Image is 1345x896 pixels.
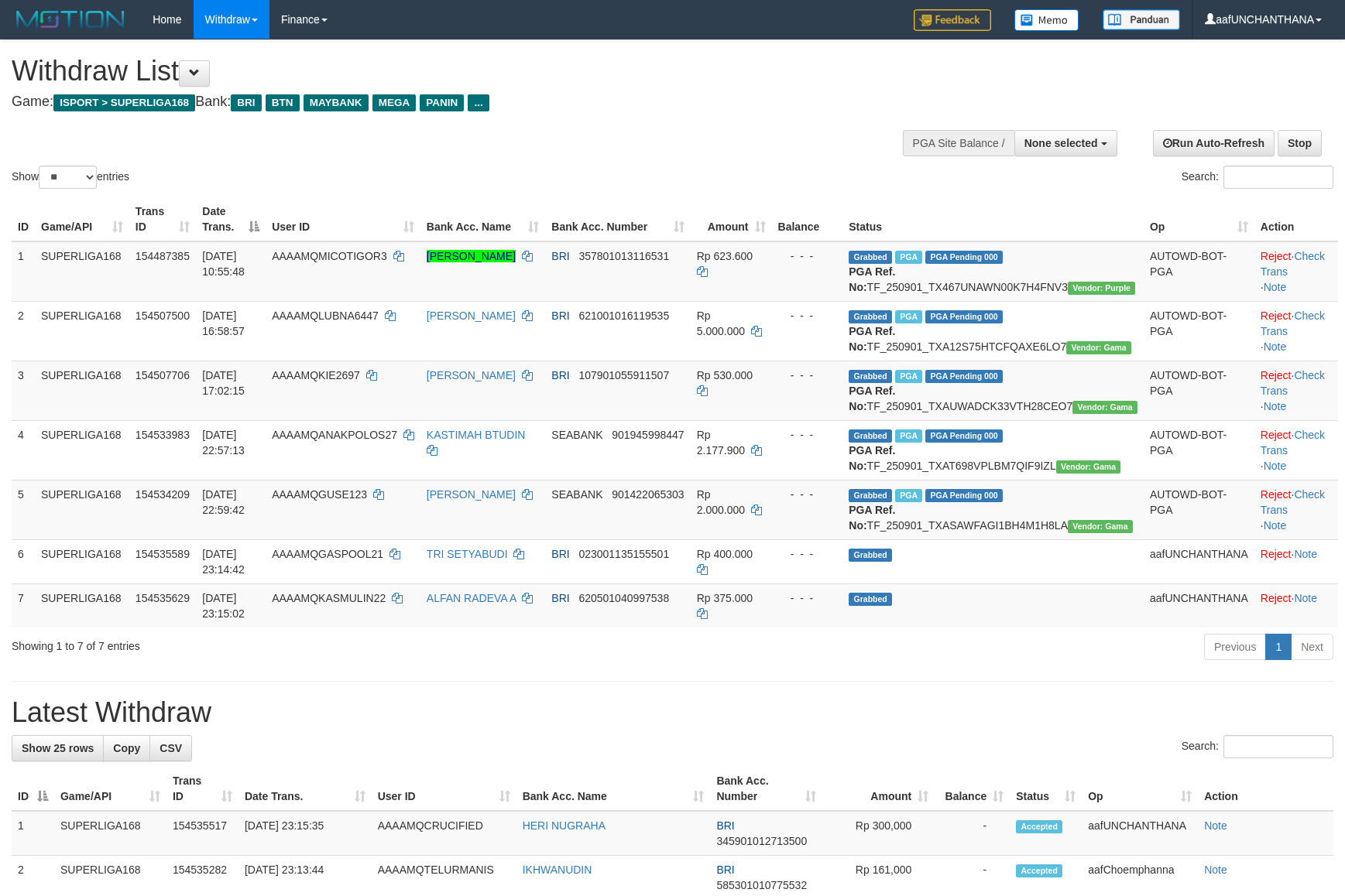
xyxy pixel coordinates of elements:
[925,489,1003,502] span: PGA Pending
[136,309,190,322] span: 154507500
[272,548,383,560] span: AAAAMQGASPOOL21
[35,480,129,539] td: SUPERLIGA168
[35,420,129,480] td: SUPERLIGA168
[1261,309,1325,337] a: Check Trans
[1223,735,1333,758] input: Search:
[1144,420,1254,480] td: AUTOWD-BOT-PGA
[202,250,245,278] span: [DATE] 10:55:48
[1144,197,1254,241] th: Op: activate to sort column ascending
[697,488,745,516] span: Rp 2.000.000
[427,429,526,441] a: KASTIMAH BTUDIN
[427,592,516,604] a: ALFAN RADEVA A
[778,368,837,383] div: - - -
[778,248,837,264] div: - - -
[272,250,387,262] span: AAAAMQMICOTIGOR3
[1278,130,1322,156] a: Stop
[925,429,1003,443] span: PGA Pending
[1254,361,1338,420] td: · ·
[895,489,922,502] span: Marked by aafchoeunmanni
[272,592,386,604] span: AAAAMQKASMULIN22
[136,548,190,560] span: 154535589
[231,94,261,111] span: BRI
[822,767,935,811] th: Amount: activate to sort column ascending
[925,251,1003,264] span: PGA Pending
[849,370,892,383] span: Grabbed
[1182,166,1333,189] label: Search:
[842,480,1144,539] td: TF_250901_TXASAWFAGI1BH4M1H8LA
[842,301,1144,361] td: TF_250901_TXA12S75HTCFQAXE6LO7
[1204,634,1266,660] a: Previous
[1264,460,1287,472] a: Note
[895,429,922,443] span: Marked by aafchoeunmanni
[914,9,991,31] img: Feedback.jpg
[1144,241,1254,302] td: AUTOWD-BOT-PGA
[1264,340,1287,353] a: Note
[372,94,417,111] span: MEGA
[12,811,54,856] td: 1
[35,583,129,628] td: SUPERLIGA168
[523,819,606,832] a: HERI NUGRAHA
[12,697,1333,728] h1: Latest Withdraw
[612,429,684,441] span: Copy 901945998447 to clipboard
[849,549,892,562] span: Grabbed
[12,539,35,583] td: 6
[551,429,602,441] span: SEABANK
[1261,488,1325,516] a: Check Trans
[12,480,35,539] td: 5
[716,864,734,876] span: BRI
[372,811,516,856] td: AAAAMQCRUCIFIED
[1068,282,1135,295] span: Vendor URL: https://trx4.1velocity.biz
[716,835,807,847] span: Copy 345901012713500 to clipboard
[1264,519,1287,532] a: Note
[578,250,669,262] span: Copy 357801013116531 to clipboard
[304,94,369,111] span: MAYBANK
[272,488,367,501] span: AAAAMQGUSE123
[1264,281,1287,293] a: Note
[427,488,516,501] a: [PERSON_NAME]
[523,864,592,876] a: IKHWANUDIN
[372,767,516,811] th: User ID: activate to sort column ascending
[202,592,245,620] span: [DATE] 23:15:02
[716,879,807,891] span: Copy 585301010775532 to clipboard
[849,385,895,412] b: PGA Ref. No:
[166,811,238,856] td: 154535517
[12,166,129,189] label: Show entries
[925,310,1003,323] span: PGA Pending
[1068,520,1133,533] span: Vendor URL: https://trx31.1velocity.biz
[12,632,549,654] div: Showing 1 to 7 of 7 entries
[895,251,922,264] span: Marked by aafandaneth
[196,197,266,241] th: Date Trans.: activate to sort column descending
[1144,480,1254,539] td: AUTOWD-BOT-PGA
[778,546,837,562] div: - - -
[925,370,1003,383] span: PGA Pending
[54,811,166,856] td: SUPERLIGA168
[612,488,684,501] span: Copy 901422065303 to clipboard
[895,370,922,383] span: Marked by aafsoycanthlai
[849,504,895,532] b: PGA Ref. No:
[12,767,54,811] th: ID: activate to sort column descending
[697,548,753,560] span: Rp 400.000
[1294,548,1317,560] a: Note
[12,8,129,31] img: MOTION_logo.png
[778,308,837,323] div: - - -
[12,94,881,110] h4: Game: Bank:
[842,197,1144,241] th: Status
[935,811,1010,856] td: -
[551,309,569,322] span: BRI
[103,735,150,761] a: Copy
[778,590,837,606] div: - - -
[1261,250,1325,278] a: Check Trans
[551,250,569,262] span: BRI
[1056,460,1121,474] span: Vendor URL: https://trx31.1velocity.biz
[1144,583,1254,628] td: aafUNCHANTHANA
[1204,864,1227,876] a: Note
[1153,130,1275,156] a: Run Auto-Refresh
[842,361,1144,420] td: TF_250901_TXAUWADCK33VTH28CEO7
[113,742,140,754] span: Copy
[1261,429,1292,441] a: Reject
[778,427,837,443] div: - - -
[1261,548,1292,560] a: Reject
[468,94,489,111] span: ...
[1265,634,1292,660] a: 1
[129,197,196,241] th: Trans ID: activate to sort column ascending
